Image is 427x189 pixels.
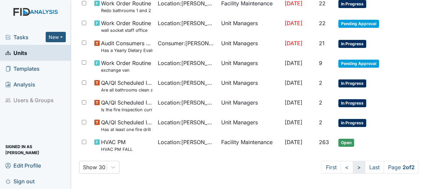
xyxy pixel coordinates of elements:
[158,138,216,146] span: Location : [PERSON_NAME]
[101,47,152,54] small: Has a Yearly Dietary Evaluation been completed?
[319,99,322,106] span: 2
[285,20,302,26] span: [DATE]
[101,59,151,73] span: Work Order Routine exchange van
[219,16,282,36] td: Unit Managers
[319,139,329,145] span: 263
[101,99,152,113] span: QA/QI Scheduled Inspection Is the fire inspection current? (document the date in the comment sect...
[319,20,326,26] span: 22
[338,40,366,48] span: In Progress
[101,79,152,93] span: QA/QI Scheduled Inspection Are all bathrooms clean and in good repair?
[402,164,415,171] strong: 2 of 2
[5,160,41,171] span: Edit Profile
[46,32,66,42] button: New
[219,56,282,76] td: Unit Managers
[219,116,282,135] td: Unit Managers
[5,48,27,58] span: Units
[101,67,151,73] small: exchange van
[338,60,379,68] span: Pending Approval
[285,79,302,86] span: [DATE]
[101,27,151,34] small: wall socket staff office
[219,37,282,56] td: Unit Managers
[158,79,216,87] span: Location : [PERSON_NAME]
[285,119,302,126] span: [DATE]
[319,60,322,66] span: 9
[365,161,384,174] a: Last
[319,79,322,86] span: 2
[384,161,419,174] span: Page
[101,107,152,113] small: Is the fire inspection current? (document the date in the comment section)
[285,60,302,66] span: [DATE]
[285,139,302,145] span: [DATE]
[101,19,151,34] span: Work Order Routine wall socket staff office
[158,19,216,27] span: Location : [PERSON_NAME]
[341,161,353,174] a: <
[101,146,133,152] small: HVAC PM FALL
[158,39,216,47] span: Consumer : [PERSON_NAME]
[285,40,302,47] span: [DATE]
[319,119,322,126] span: 2
[338,20,379,28] span: Pending Approval
[338,139,354,147] span: Open
[5,144,66,155] span: Signed in as [PERSON_NAME]
[83,163,105,171] div: Show 30
[219,76,282,96] td: Unit Managers
[322,161,419,174] nav: task-pagination
[319,40,325,47] span: 21
[338,119,366,127] span: In Progress
[101,39,152,54] span: Audit Consumers Charts Has a Yearly Dietary Evaluation been completed?
[101,7,151,14] small: Redo bathrooms 1 and 2
[101,87,152,93] small: Are all bathrooms clean and in good repair?
[101,138,133,152] span: HVAC PM HVAC PM FALL
[158,99,216,107] span: Location : [PERSON_NAME]
[322,161,341,174] a: First
[101,118,152,133] span: QA/QI Scheduled Inspection Has at least one fire drill occurred per shift per quarter? (Third shi...
[5,176,35,186] span: Sign out
[158,59,216,67] span: Location : [PERSON_NAME]
[158,118,216,126] span: Location : [PERSON_NAME]
[5,63,40,74] span: Templates
[219,135,282,155] td: Facility Maintenance
[101,126,152,133] small: Has at least one fire drill occurred per shift per quarter? (Third shift 2AM to 4AM August)
[353,161,365,174] a: >
[338,99,366,107] span: In Progress
[5,33,46,41] a: Tasks
[219,96,282,116] td: Unit Managers
[285,99,302,106] span: [DATE]
[5,79,35,89] span: Analysis
[338,79,366,87] span: In Progress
